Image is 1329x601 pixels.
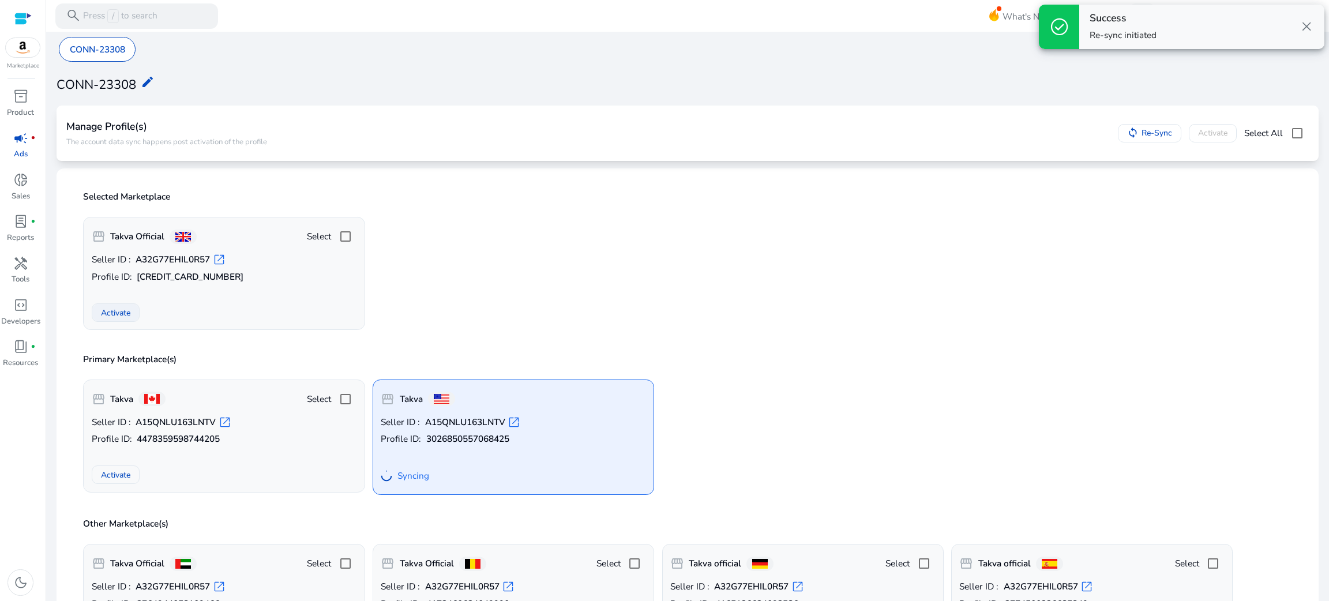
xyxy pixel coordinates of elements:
[425,580,500,593] b: A32G77EHIL0R57
[714,580,789,593] b: A32G77EHIL0R57
[1142,127,1172,139] span: Re-Sync
[12,191,30,202] p: Sales
[381,580,420,593] span: Seller ID :
[6,38,40,57] img: amazon.svg
[381,392,395,406] span: storefront
[137,433,220,445] b: 4478359598744205
[689,557,741,570] b: Takva official
[66,8,81,23] span: search
[101,469,130,481] span: Activate
[92,230,106,243] span: storefront
[1244,127,1283,140] span: Select All
[14,149,28,160] p: Ads
[425,416,505,429] b: A15QNLU163LNTV
[12,274,29,286] p: Tools
[92,433,132,445] span: Profile ID:
[31,344,36,350] span: fiber_manual_record
[31,219,36,224] span: fiber_manual_record
[92,271,132,283] span: Profile ID:
[7,107,34,119] p: Product
[381,557,395,570] span: storefront
[307,557,331,570] span: Select
[136,416,216,429] b: A15QNLU163LNTV
[92,416,131,429] span: Seller ID :
[137,271,243,283] b: [CREDIT_CARD_NUMBER]
[92,580,131,593] span: Seller ID :
[7,62,39,70] p: Marketplace
[307,230,331,243] span: Select
[381,433,421,445] span: Profile ID:
[959,557,973,570] span: storefront
[110,230,164,243] b: Takva Official
[92,253,131,266] span: Seller ID :
[136,253,210,266] b: A32G77EHIL0R57
[83,9,157,23] p: Press to search
[307,393,331,405] span: Select
[107,9,118,23] span: /
[1004,580,1078,593] b: A32G77EHIL0R57
[502,580,515,593] span: open_in_new
[92,303,140,322] button: Activate
[1090,29,1157,42] p: Re-sync initiated
[219,416,231,429] span: open_in_new
[1118,124,1181,142] button: Re-Sync
[978,557,1031,570] b: Takva official
[13,172,28,187] span: donut_small
[596,557,621,570] span: Select
[31,136,36,141] span: fiber_manual_record
[110,557,164,570] b: Takva Official
[426,433,509,445] b: 3026850557068425
[92,465,140,484] button: Activate
[110,393,133,405] b: Takva
[136,580,210,593] b: A32G77EHIL0R57
[213,580,226,593] span: open_in_new
[397,469,429,482] span: Syncing
[13,575,28,590] span: dark_mode
[670,580,709,593] span: Seller ID :
[13,214,28,229] span: lab_profile
[381,416,420,429] span: Seller ID :
[57,77,136,92] h3: CONN-23308
[92,392,106,406] span: storefront
[83,517,1299,530] p: Other Marketplace(s)
[1175,557,1199,570] span: Select
[70,43,125,56] p: CONN-23308
[791,580,804,593] span: open_in_new
[66,121,267,133] h4: Manage Profile(s)
[13,256,28,271] span: handyman
[13,298,28,313] span: code_blocks
[1299,19,1314,34] span: close
[400,393,423,405] b: Takva
[7,232,34,244] p: Reports
[670,557,684,570] span: storefront
[508,416,520,429] span: open_in_new
[959,580,998,593] span: Seller ID :
[885,557,910,570] span: Select
[3,358,38,369] p: Resources
[66,137,267,148] p: The account data sync happens post activation of the profile
[13,131,28,146] span: campaign
[13,339,28,354] span: book_4
[92,557,106,570] span: storefront
[83,353,1299,366] p: Primary Marketplace(s)
[141,75,155,89] mat-icon: edit
[213,253,226,266] span: open_in_new
[1,316,40,328] p: Developers
[83,190,1299,203] p: Selected Marketplace
[1080,580,1093,593] span: open_in_new
[101,307,130,319] span: Activate
[1090,12,1157,24] h4: Success
[1049,17,1069,37] span: check_circle
[1003,6,1052,27] span: What's New
[400,557,454,570] b: Takva Official
[1127,127,1139,139] mat-icon: sync
[13,89,28,104] span: inventory_2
